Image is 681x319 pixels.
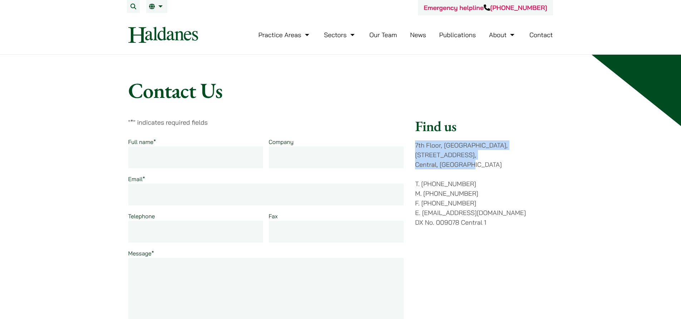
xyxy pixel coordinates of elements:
[128,250,154,257] label: Message
[529,31,553,39] a: Contact
[128,175,145,183] label: Email
[269,138,294,145] label: Company
[128,138,156,145] label: Full name
[324,31,356,39] a: Sectors
[258,31,311,39] a: Practice Areas
[369,31,397,39] a: Our Team
[128,118,404,127] p: " " indicates required fields
[489,31,516,39] a: About
[128,78,553,103] h1: Contact Us
[415,140,553,169] p: 7th Floor, [GEOGRAPHIC_DATA], [STREET_ADDRESS], Central, [GEOGRAPHIC_DATA]
[269,213,278,220] label: Fax
[128,213,155,220] label: Telephone
[415,118,553,135] h2: Find us
[149,4,164,9] a: EN
[439,31,476,39] a: Publications
[128,27,198,43] img: Logo of Haldanes
[410,31,426,39] a: News
[415,179,553,227] p: T. [PHONE_NUMBER] M. [PHONE_NUMBER] F. [PHONE_NUMBER] E. [EMAIL_ADDRESS][DOMAIN_NAME] DX No. 0090...
[424,4,547,12] a: Emergency helpline[PHONE_NUMBER]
